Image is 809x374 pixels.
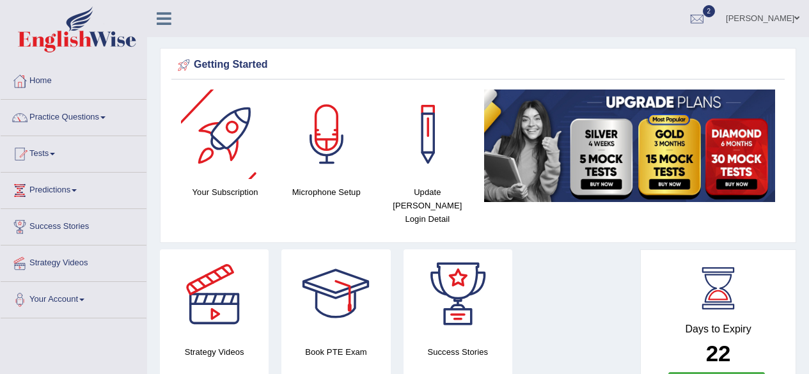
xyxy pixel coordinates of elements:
h4: Update [PERSON_NAME] Login Detail [383,185,471,226]
h4: Days to Expiry [655,323,782,335]
h4: Success Stories [404,345,512,359]
h4: Strategy Videos [160,345,269,359]
a: Tests [1,136,146,168]
img: small5.jpg [484,90,775,202]
a: Predictions [1,173,146,205]
h4: Microphone Setup [282,185,370,199]
a: Your Account [1,282,146,314]
h4: Your Subscription [181,185,269,199]
a: Practice Questions [1,100,146,132]
a: Strategy Videos [1,245,146,277]
div: Getting Started [175,56,782,75]
a: Home [1,63,146,95]
b: 22 [706,341,731,366]
h4: Book PTE Exam [281,345,390,359]
a: Success Stories [1,209,146,241]
span: 2 [703,5,716,17]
